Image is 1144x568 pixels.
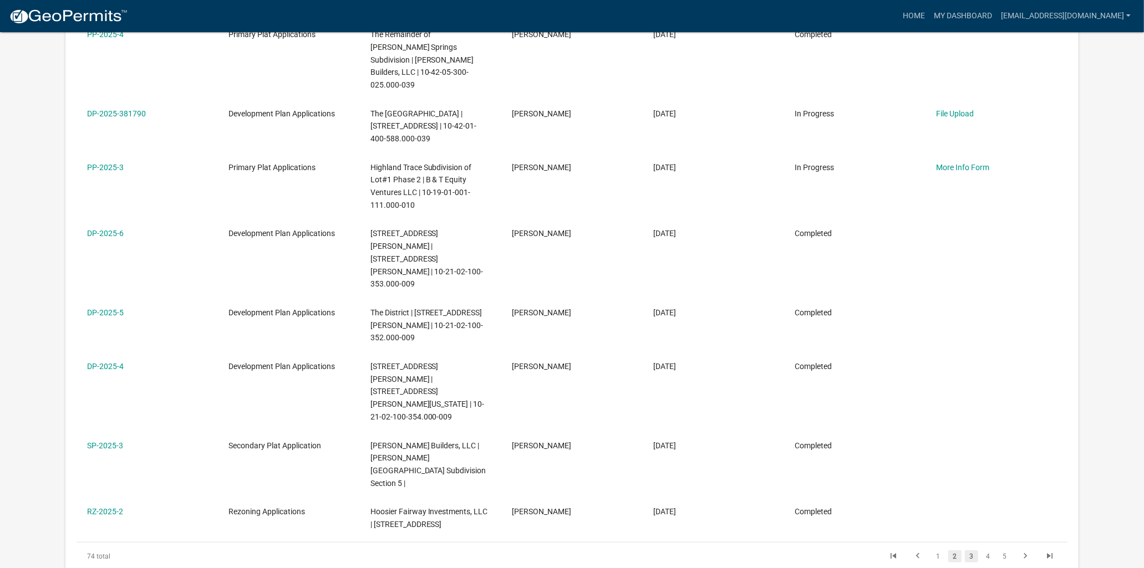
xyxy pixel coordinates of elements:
[795,441,832,450] span: Completed
[963,547,980,566] li: page 3
[965,550,978,562] a: 3
[370,163,472,209] span: Highland Trace Subdivision of Lot#1 Phase 2 | B & T Equity Ventures LLC | 10-19-01-001-111.000-010
[996,547,1013,566] li: page 5
[228,229,335,238] span: Development Plan Applications
[370,362,485,421] span: 322 Thompson Lane | 322 Thompson Lane, Jeffersonville Indiana | 10-21-02-100-354.000-009
[883,550,904,562] a: go to first page
[795,109,834,118] span: In Progress
[795,163,834,172] span: In Progress
[370,507,488,529] span: Hoosier Fairway Investments, LLC | 1820 Charlestown Pike, Jeffersonville, IN 47130
[512,229,571,238] span: Jason Copperwaite
[512,308,571,317] span: Jason Copperwaite
[929,6,996,27] a: My Dashboard
[948,550,962,562] a: 2
[370,109,477,144] span: The Silos City Park | 4205 MIDDLE ROAD, JEFFERSONVILLE IN 47130 | 10-42-01-400-588.000-039
[370,441,486,488] span: Steve Thieneman Builders, LLC | Stacy Springs Subdivision Section 5 |
[87,441,123,450] a: SP-2025-3
[370,308,484,342] span: The District | 410 Thompson Lane, Jeffersonville | 10-21-02-100-352.000-009
[87,109,146,118] a: DP-2025-381790
[653,163,676,172] span: 02/18/2025
[795,308,832,317] span: Completed
[653,30,676,39] span: 03/03/2025
[370,30,474,89] span: The Remainder of Stacy Springs Subdivision | Steve Thieneman Builders, LLC | 10-42-05-300-025.000...
[87,30,124,39] a: PP-2025-4
[228,163,316,172] span: Primary Plat Applications
[982,550,995,562] a: 4
[936,109,974,118] a: File Upload
[370,229,484,288] span: 326 THOMPSON LANE | 326 THOMPSON LANE, JEFFERSONVILLE | 10-21-02-100-353.000-009
[228,30,316,39] span: Primary Plat Applications
[1015,550,1036,562] a: go to next page
[980,547,996,566] li: page 4
[795,229,832,238] span: Completed
[512,441,571,450] span: Jason Copperwaite
[998,550,1011,562] a: 5
[228,308,335,317] span: Development Plan Applications
[512,109,571,118] span: Jason Copperwaite
[653,308,676,317] span: 02/13/2025
[228,109,335,118] span: Development Plan Applications
[795,30,832,39] span: Completed
[87,362,124,371] a: DP-2025-4
[87,507,123,516] a: RZ-2025-2
[795,507,832,516] span: Completed
[87,229,124,238] a: DP-2025-6
[653,229,676,238] span: 02/13/2025
[653,362,676,371] span: 02/13/2025
[947,547,963,566] li: page 2
[996,6,1135,27] a: [EMAIL_ADDRESS][DOMAIN_NAME]
[512,507,571,516] span: Jason Copperwaite
[907,550,928,562] a: go to previous page
[936,163,989,172] a: More Info Form
[653,507,676,516] span: 01/24/2025
[228,362,335,371] span: Development Plan Applications
[795,362,832,371] span: Completed
[512,30,571,39] span: Jason Copperwaite
[87,308,124,317] a: DP-2025-5
[228,441,321,450] span: Secondary Plat Application
[898,6,929,27] a: Home
[932,550,945,562] a: 1
[87,163,124,172] a: PP-2025-3
[1039,550,1060,562] a: go to last page
[512,362,571,371] span: Jason Copperwaite
[653,441,676,450] span: 02/13/2025
[228,507,305,516] span: Rezoning Applications
[512,163,571,172] span: Jason Copperwaite
[653,109,676,118] span: 02/27/2025
[930,547,947,566] li: page 1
